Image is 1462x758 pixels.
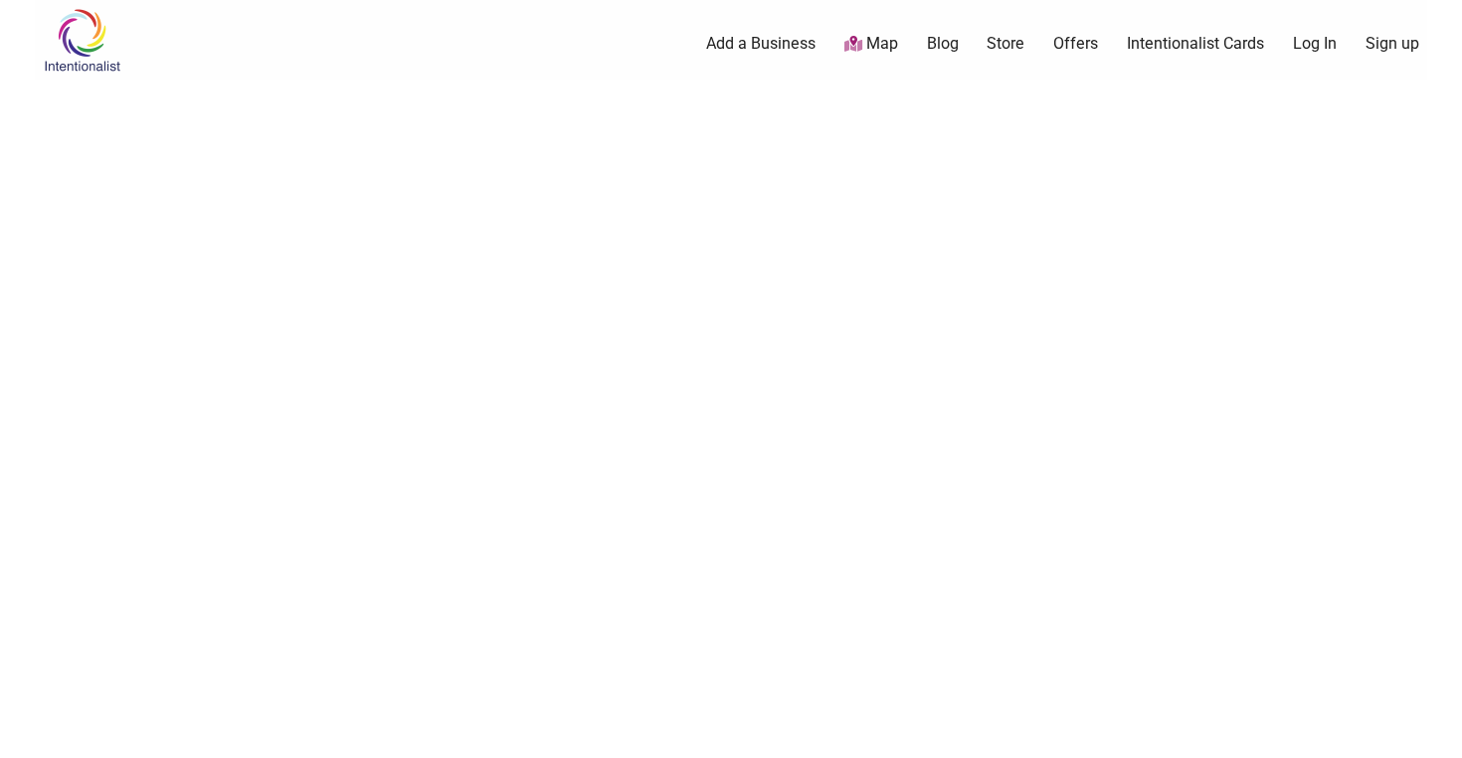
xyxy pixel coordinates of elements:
img: Intentionalist [35,8,129,73]
a: Intentionalist Cards [1127,33,1264,55]
a: Add a Business [706,33,816,55]
a: Log In [1293,33,1337,55]
a: Offers [1053,33,1098,55]
a: Map [844,33,898,56]
a: Blog [927,33,959,55]
a: Store [987,33,1024,55]
a: Sign up [1366,33,1419,55]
